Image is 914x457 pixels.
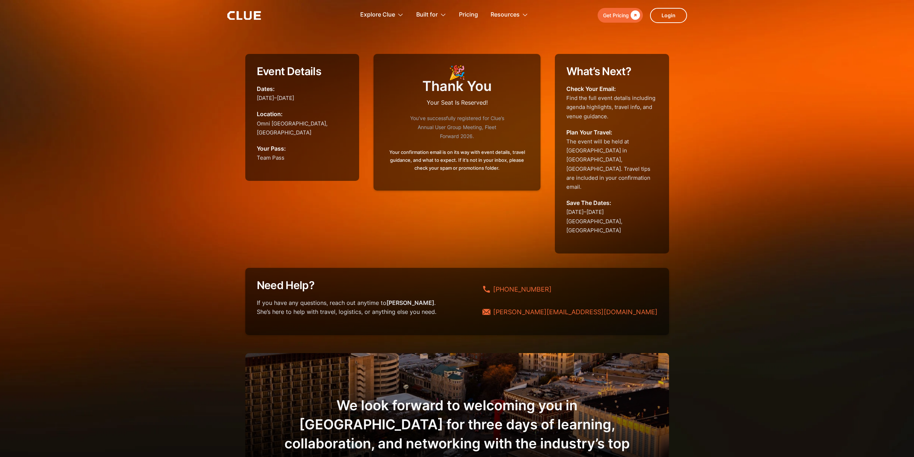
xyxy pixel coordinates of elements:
span: [DATE]–[DATE] [257,95,294,101]
a: [PERSON_NAME][EMAIL_ADDRESS][DOMAIN_NAME] [482,307,658,319]
div: Explore Clue [360,4,395,26]
div: Get Pricing [603,11,629,20]
span: Save the dates: ‍ [566,199,611,206]
h2: What’s Next? [566,65,658,77]
div: Built for [416,4,438,26]
span: [DATE]–[DATE] [GEOGRAPHIC_DATA], [GEOGRAPHIC_DATA] [566,209,622,233]
span: Find the full event details including agenda highlights, travel info, and venue guidance. [566,95,655,119]
span: Location: [257,110,283,118]
a: Login [650,8,687,23]
a: [PHONE_NUMBER] [482,285,552,296]
p: You’ve successfully registered for Clue’s Annual User Group Meeting, Fleet Forward 2026. [409,114,506,141]
span: Dates: [257,85,275,92]
div: [PHONE_NUMBER] [493,285,552,296]
div: Resources [491,4,520,26]
div: [PERSON_NAME][EMAIL_ADDRESS][DOMAIN_NAME] [493,307,658,319]
span: Your Seat Is Reserved! [427,99,488,106]
div: Built for [416,4,446,26]
span: Plan your travel: [566,129,612,136]
h2: Need Help? [257,279,471,291]
span: Team Pass [257,154,284,161]
h2: Event Details [257,65,348,77]
p: If you have any questions, reach out anytime to . She’s here to help with travel, logistics, or a... [257,298,436,316]
span: [PERSON_NAME] [386,299,434,306]
span: Omni [GEOGRAPHIC_DATA],[GEOGRAPHIC_DATA] [257,120,328,136]
h1: 🎉 Thank You [422,65,492,106]
span: Your Pass: [257,145,286,152]
p: Your confirmation email is on its way with event details, travel guidance, and what to expect. If... [385,148,529,172]
a: Pricing [459,4,478,26]
div:  [629,11,640,20]
span: Check your email: [566,85,616,92]
div: Resources [491,4,528,26]
div: Explore Clue [360,4,404,26]
span: The event will be held at [GEOGRAPHIC_DATA] in [GEOGRAPHIC_DATA], [GEOGRAPHIC_DATA]. Travel tips ... [566,138,650,190]
a: Get Pricing [598,8,643,23]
